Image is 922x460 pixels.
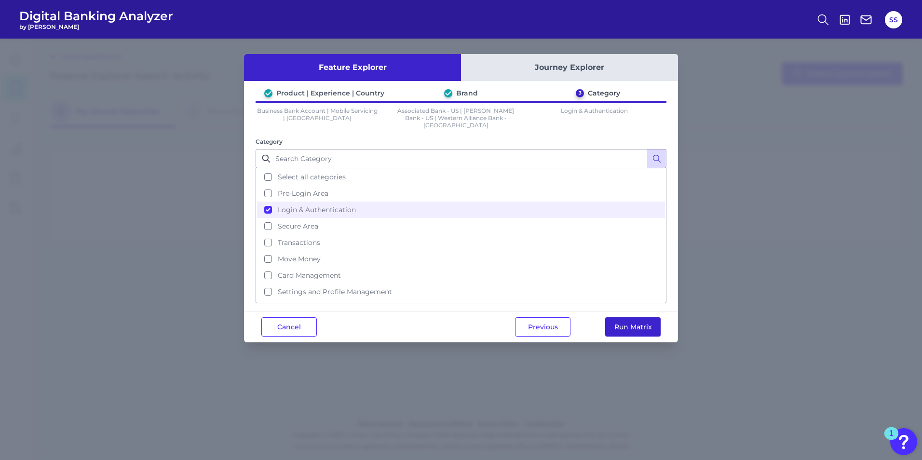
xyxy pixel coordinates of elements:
span: Secure Area [278,222,318,230]
span: by [PERSON_NAME] [19,23,173,30]
button: Pre-Login Area [257,185,665,202]
button: Feature Explorer [244,54,461,81]
button: Run Matrix [605,317,661,337]
p: Associated Bank - US | [PERSON_NAME] Bank - US | Western Alliance Bank - [GEOGRAPHIC_DATA] [394,107,518,129]
input: Search Category [256,149,666,168]
p: Login & Authentication [533,107,656,129]
button: SS [885,11,902,28]
div: 1 [889,433,894,446]
button: User Permissions & Entitlements [257,300,665,316]
button: Secure Area [257,218,665,234]
div: Brand [456,89,478,97]
button: Select all categories [257,169,665,185]
p: Business Bank Account | Mobile Servicing | [GEOGRAPHIC_DATA] [256,107,379,129]
button: Journey Explorer [461,54,678,81]
button: Previous [515,317,570,337]
span: Move Money [278,255,321,263]
div: Category [588,89,620,97]
span: Select all categories [278,173,346,181]
button: Login & Authentication [257,202,665,218]
button: Open Resource Center, 1 new notification [890,428,917,455]
div: Product | Experience | Country [276,89,384,97]
span: Pre-Login Area [278,189,328,198]
button: Transactions [257,234,665,251]
span: Settings and Profile Management [278,287,392,296]
span: Login & Authentication [278,205,356,214]
button: Settings and Profile Management [257,284,665,300]
span: Card Management [278,271,341,280]
span: Digital Banking Analyzer [19,9,173,23]
label: Category [256,138,283,145]
button: Cancel [261,317,317,337]
button: Move Money [257,251,665,267]
div: 3 [576,89,584,97]
span: Transactions [278,238,320,247]
button: Card Management [257,267,665,284]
